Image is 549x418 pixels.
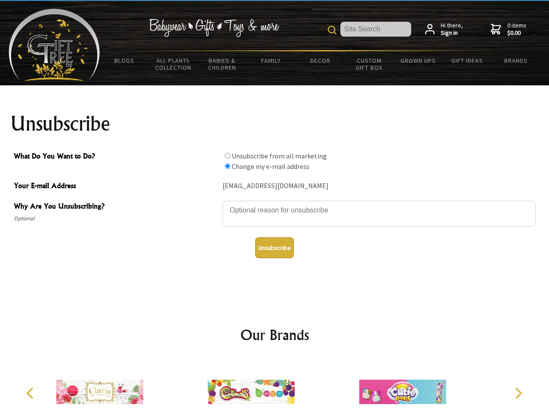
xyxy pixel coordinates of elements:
[247,51,296,70] a: Family
[491,22,526,37] a: 0 items$0.00
[443,51,492,70] a: Gift Ideas
[328,26,336,34] img: product search
[225,153,230,158] input: What Do You Want to Do?
[223,201,536,227] textarea: Why Are You Unsubscribing?
[255,237,294,258] button: Unsubscribe
[393,51,443,70] a: Grown Ups
[223,179,536,193] div: [EMAIL_ADDRESS][DOMAIN_NAME]
[14,151,218,163] span: What Do You Want to Do?
[441,22,463,37] span: Hi there,
[492,51,541,70] a: Brands
[22,384,41,403] button: Previous
[509,384,528,403] button: Next
[10,113,539,134] h1: Unsubscribe
[507,29,526,37] strong: $0.00
[441,29,463,37] strong: Sign in
[507,21,526,37] span: 0 items
[198,51,247,77] a: Babies & Children
[149,51,198,77] a: All Plants Collection
[232,162,309,171] label: Change my e-mail address
[296,51,345,70] a: Decor
[425,22,463,37] a: Hi there,Sign in
[9,9,100,81] img: Babyware - Gifts - Toys and more...
[340,22,411,37] input: Site Search
[14,213,218,224] span: Optional
[14,180,218,193] span: Your E-mail Address
[345,51,394,77] a: Custom Gift Box
[100,51,149,70] a: BLOGS
[17,324,532,345] h2: Our Brands
[149,19,279,37] img: Babywear - Gifts - Toys & more
[14,201,218,213] span: Why Are You Unsubscribing?
[232,152,327,160] label: Unsubscribe from all marketing
[225,163,230,169] input: What Do You Want to Do?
